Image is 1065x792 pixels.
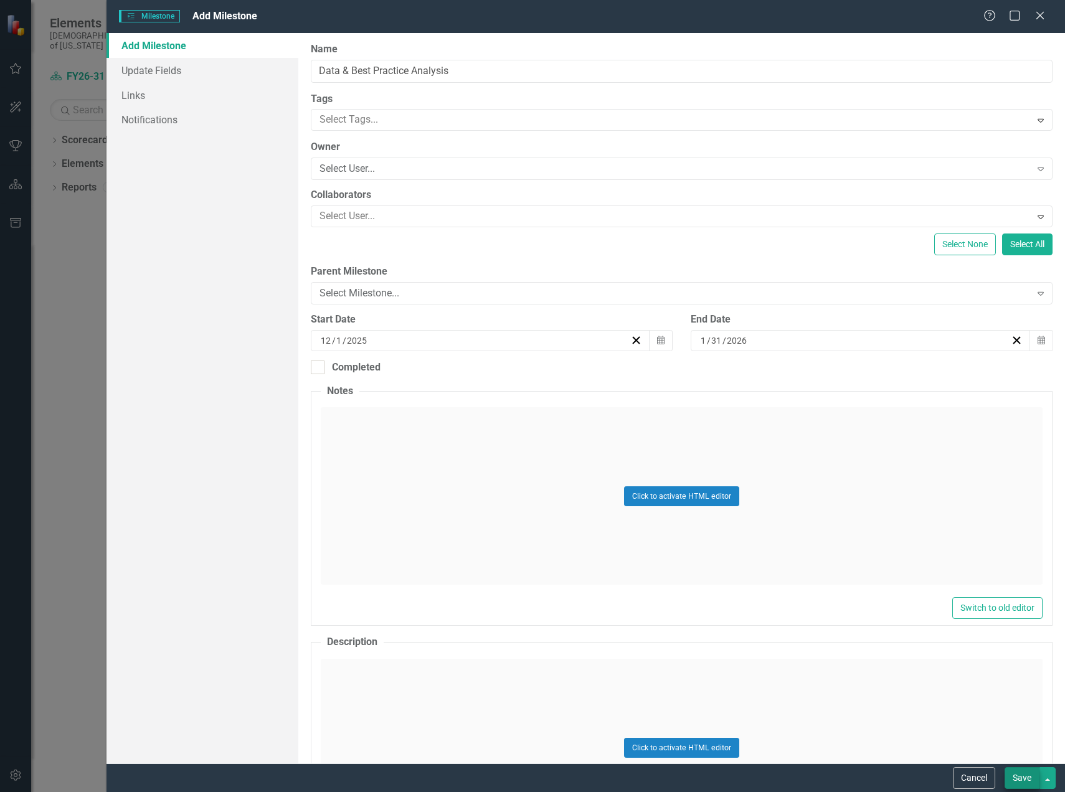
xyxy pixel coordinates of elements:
input: Milestone Name [311,60,1053,83]
span: Add Milestone [192,10,257,22]
div: Select User... [319,162,1031,176]
div: End Date [691,313,1053,327]
button: Switch to old editor [952,597,1043,619]
div: Select Milestone... [319,286,1031,301]
label: Collaborators [311,188,1053,202]
span: / [722,335,726,346]
button: Select None [934,233,996,255]
button: Save [1005,767,1039,789]
label: Parent Milestone [311,265,1053,279]
button: Cancel [953,767,995,789]
button: Click to activate HTML editor [624,486,739,506]
a: Add Milestone [107,33,298,58]
span: Milestone [119,10,180,22]
div: Start Date [311,313,673,327]
span: / [343,335,346,346]
a: Links [107,83,298,108]
a: Notifications [107,107,298,132]
legend: Notes [321,384,359,398]
button: Click to activate HTML editor [624,738,739,758]
label: Owner [311,140,1053,154]
label: Name [311,42,1053,57]
div: Completed [332,361,381,375]
a: Update Fields [107,58,298,83]
legend: Description [321,635,384,649]
button: Select All [1002,233,1053,255]
label: Tags [311,92,1053,106]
